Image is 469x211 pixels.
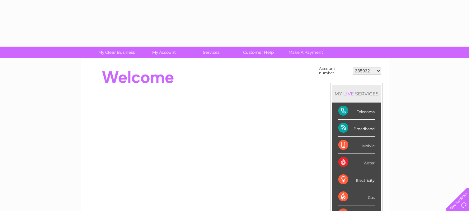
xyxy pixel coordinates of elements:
a: My Clear Business [91,47,142,58]
a: Make A Payment [280,47,331,58]
div: MY SERVICES [332,85,381,103]
div: Broadband [338,120,375,137]
div: LIVE [342,91,355,97]
div: Electricity [338,171,375,188]
div: Gas [338,188,375,205]
a: Services [185,47,237,58]
div: Mobile [338,137,375,154]
a: My Account [138,47,190,58]
div: Telecoms [338,103,375,120]
div: Water [338,154,375,171]
td: Account number [317,65,351,77]
a: Customer Help [233,47,284,58]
